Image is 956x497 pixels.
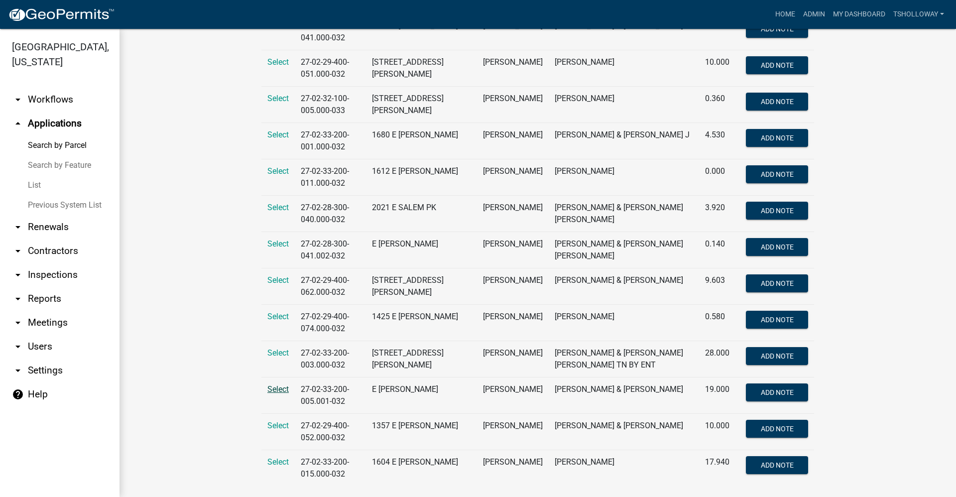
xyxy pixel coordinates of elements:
td: 27-02-33-200-011.000-032 [295,159,366,196]
a: Select [267,457,289,467]
i: arrow_drop_down [12,317,24,329]
td: [PERSON_NAME] [477,305,549,341]
td: 27-02-32-100-005.000-033 [295,87,366,123]
td: [PERSON_NAME] [477,341,549,377]
td: [PERSON_NAME] & [PERSON_NAME] J [549,123,699,159]
td: [PERSON_NAME] [477,123,549,159]
a: Select [267,239,289,248]
td: E [PERSON_NAME] [366,377,477,414]
td: 27-02-29-400-051.000-032 [295,50,366,87]
td: [PERSON_NAME] [549,305,699,341]
td: [PERSON_NAME] [477,377,549,414]
a: Select [267,94,289,103]
td: [PERSON_NAME] & [PERSON_NAME] [PERSON_NAME] [549,232,699,268]
a: Select [267,384,289,394]
span: Add Note [760,134,793,142]
span: Add Note [760,207,793,215]
a: Select [267,130,289,139]
td: [STREET_ADDRESS][PERSON_NAME] [366,50,477,87]
i: arrow_drop_down [12,245,24,257]
a: Select [267,275,289,285]
span: Select [267,421,289,430]
td: 9.603 [699,268,740,305]
td: 1357 E [PERSON_NAME] [366,414,477,450]
td: 27-02-29-400-074.000-032 [295,305,366,341]
td: 27-02-28-300-041.000-032 [295,14,366,50]
td: 27-02-29-400-052.000-032 [295,414,366,450]
span: Select [267,203,289,212]
td: [PERSON_NAME] [477,159,549,196]
td: [PERSON_NAME] & [PERSON_NAME] [549,414,699,450]
td: 10.000 [699,50,740,87]
td: 1680 E [PERSON_NAME] [366,123,477,159]
td: [PERSON_NAME] [549,50,699,87]
td: [PERSON_NAME] & [PERSON_NAME] [549,14,699,50]
button: Add Note [746,165,808,183]
button: Add Note [746,129,808,147]
span: Add Note [760,461,793,469]
button: Add Note [746,93,808,111]
td: [PERSON_NAME] & [PERSON_NAME] [PERSON_NAME] [549,196,699,232]
i: arrow_drop_down [12,94,24,106]
td: [PERSON_NAME] & [PERSON_NAME] [PERSON_NAME] TN BY ENT [549,341,699,377]
td: [PERSON_NAME] [477,268,549,305]
button: Add Note [746,420,808,438]
td: 27-02-29-400-062.000-032 [295,268,366,305]
button: Add Note [746,56,808,74]
td: [PERSON_NAME] [477,87,549,123]
a: Admin [799,5,829,24]
td: 0.360 [699,87,740,123]
td: 28.000 [699,341,740,377]
span: Add Note [760,25,793,33]
td: 2021 E SALEM PK [366,196,477,232]
button: Add Note [746,456,808,474]
td: 4.530 [699,123,740,159]
td: [PERSON_NAME] [477,450,549,487]
i: arrow_drop_down [12,293,24,305]
td: 1425 E [PERSON_NAME] [366,305,477,341]
td: 10.000 [699,414,740,450]
span: Add Note [760,388,793,396]
button: Add Note [746,347,808,365]
span: Add Note [760,61,793,69]
td: 6.104 [699,14,740,50]
td: 0.140 [699,232,740,268]
td: 27-02-28-300-041.002-032 [295,232,366,268]
td: [PERSON_NAME] [549,450,699,487]
td: 27-02-28-300-040.000-032 [295,196,366,232]
a: Select [267,312,289,321]
button: Add Note [746,238,808,256]
span: Add Note [760,425,793,433]
td: [PERSON_NAME] [477,232,549,268]
td: 27-02-33-200-001.000-032 [295,123,366,159]
i: arrow_drop_down [12,341,24,353]
td: [STREET_ADDRESS][PERSON_NAME] [366,87,477,123]
span: Add Note [760,352,793,360]
td: 27-02-33-200-003.000-032 [295,341,366,377]
a: Select [267,348,289,358]
td: 2025 E [PERSON_NAME] [366,14,477,50]
td: [PERSON_NAME] [549,159,699,196]
a: Select [267,166,289,176]
button: Add Note [746,202,808,220]
i: arrow_drop_up [12,118,24,129]
button: Add Note [746,274,808,292]
td: [PERSON_NAME] [477,50,549,87]
td: 0.580 [699,305,740,341]
td: [STREET_ADDRESS][PERSON_NAME] [366,268,477,305]
i: arrow_drop_down [12,221,24,233]
i: help [12,388,24,400]
span: Add Note [760,98,793,106]
td: 0.000 [699,159,740,196]
td: 1604 E [PERSON_NAME] [366,450,477,487]
td: [PERSON_NAME] [477,196,549,232]
span: Add Note [760,243,793,251]
td: 1612 E [PERSON_NAME] [366,159,477,196]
